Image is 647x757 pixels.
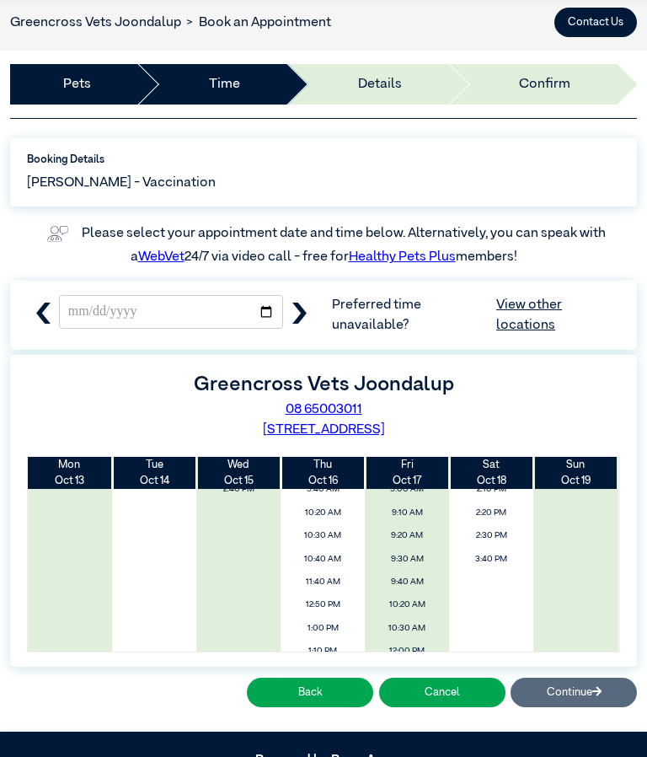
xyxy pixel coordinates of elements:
[370,642,445,661] span: 12:00 PM
[10,16,181,30] a: Greencross Vets Joondalup
[63,74,91,94] a: Pets
[112,457,196,489] th: Oct 14
[449,457,533,489] th: Oct 18
[286,526,361,545] span: 10:30 AM
[10,13,331,33] nav: breadcrumb
[349,250,456,264] a: Healthy Pets Plus
[281,457,365,489] th: Oct 16
[209,74,240,94] a: Time
[370,480,445,499] span: 9:00 AM
[286,642,361,661] span: 1:10 PM
[82,227,608,264] label: Please select your appointment date and time below. Alternatively, you can speak with a 24/7 via ...
[27,152,620,168] label: Booking Details
[286,480,361,499] span: 9:40 AM
[27,173,216,193] span: [PERSON_NAME] - Vaccination
[201,480,276,499] span: 2:40 PM
[332,295,620,336] span: Preferred time unavailable?
[554,8,637,37] button: Contact Us
[496,295,620,336] a: View other locations
[454,550,529,569] span: 3:40 PM
[379,678,505,707] button: Cancel
[370,572,445,592] span: 9:40 AM
[286,619,361,638] span: 1:00 PM
[370,503,445,523] span: 9:10 AM
[286,595,361,615] span: 12:50 PM
[286,572,361,592] span: 11:40 AM
[454,480,529,499] span: 2:10 PM
[365,457,449,489] th: Oct 17
[194,374,454,395] label: Greencross Vets Joondalup
[370,619,445,638] span: 10:30 AM
[138,250,184,264] a: WebVet
[28,457,112,489] th: Oct 13
[181,13,331,33] li: Book an Appointment
[370,550,445,569] span: 9:30 AM
[263,423,385,437] a: [STREET_ADDRESS]
[286,403,362,416] a: 08 65003011
[370,595,445,615] span: 10:20 AM
[454,503,529,523] span: 2:20 PM
[196,457,281,489] th: Oct 15
[247,678,373,707] button: Back
[454,526,529,545] span: 2:30 PM
[41,220,73,247] img: vet
[533,457,618,489] th: Oct 19
[286,503,361,523] span: 10:20 AM
[370,526,445,545] span: 9:20 AM
[286,550,361,569] span: 10:40 AM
